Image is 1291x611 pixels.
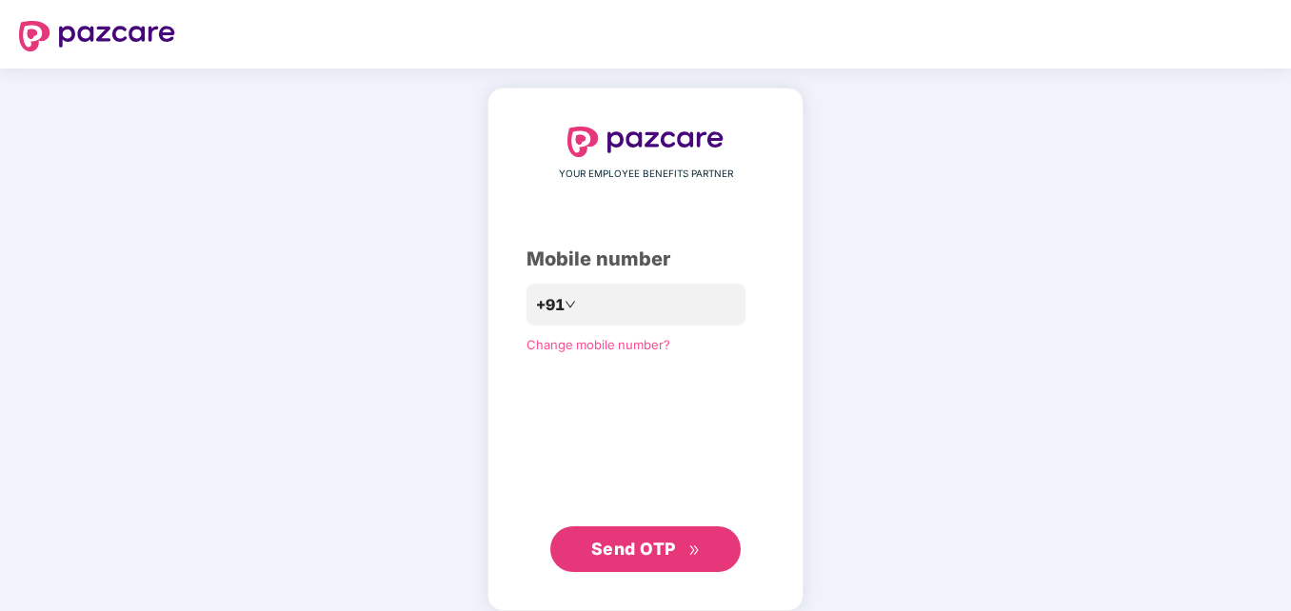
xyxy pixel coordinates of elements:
span: Send OTP [591,539,676,559]
img: logo [19,21,175,51]
span: +91 [536,293,565,317]
div: Mobile number [526,245,765,274]
button: Send OTPdouble-right [550,526,741,572]
img: logo [567,127,724,157]
span: YOUR EMPLOYEE BENEFITS PARTNER [559,167,733,182]
a: Change mobile number? [526,337,670,352]
span: double-right [688,544,701,557]
span: down [565,299,576,310]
